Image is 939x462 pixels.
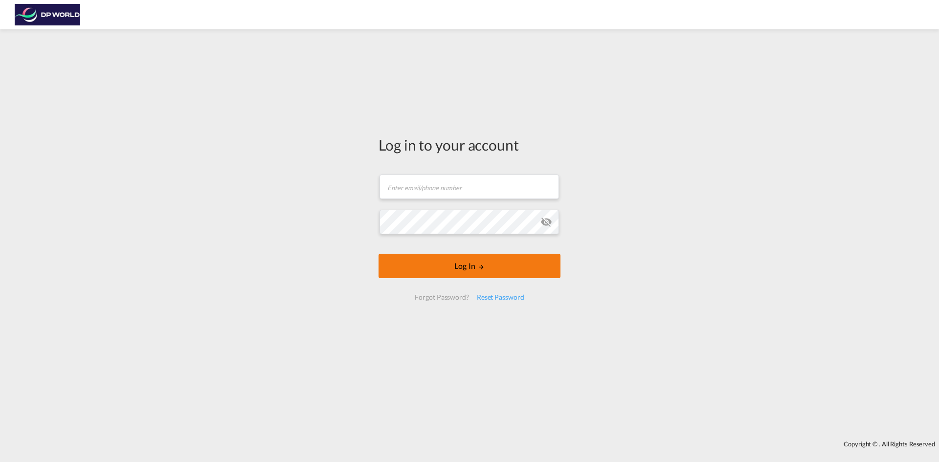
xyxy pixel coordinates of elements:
[379,254,560,278] button: LOGIN
[15,4,81,26] img: c08ca190194411f088ed0f3ba295208c.png
[473,288,528,306] div: Reset Password
[379,134,560,155] div: Log in to your account
[380,175,559,199] input: Enter email/phone number
[411,288,472,306] div: Forgot Password?
[540,216,552,228] md-icon: icon-eye-off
